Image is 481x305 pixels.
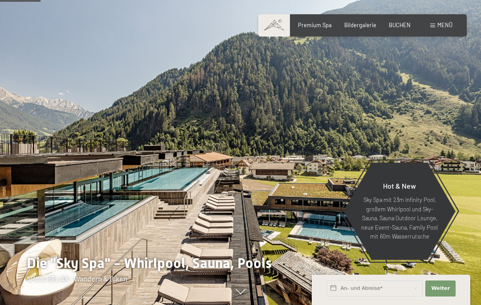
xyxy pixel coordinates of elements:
span: Weiter [431,285,450,292]
a: BUCHEN [389,21,411,29]
a: Premium Spa [298,21,332,29]
span: Hot & New [383,181,416,190]
span: Menü [437,21,452,29]
button: Weiter [425,280,456,297]
a: Hot & New Sky Spa mit 23m Infinity Pool, großem Whirlpool und Sky-Sauna, Sauna Outdoor Lounge, ne... [343,162,456,260]
span: Schnellanfrage [312,269,342,275]
p: Sky Spa mit 23m Infinity Pool, großem Whirlpool und Sky-Sauna, Sauna Outdoor Lounge, neue Event-S... [361,195,438,241]
a: Bildergalerie [344,21,376,29]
